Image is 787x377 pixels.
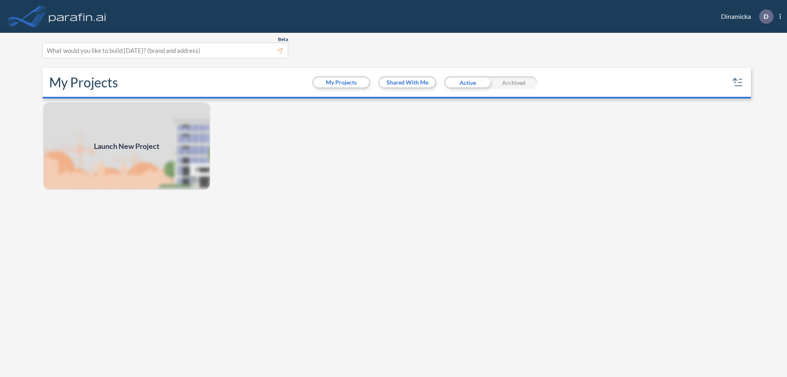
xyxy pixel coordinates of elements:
[94,141,159,152] span: Launch New Project
[380,78,435,87] button: Shared With Me
[43,102,211,190] a: Launch New Project
[764,13,769,20] p: D
[709,9,781,24] div: Dinamicka
[278,36,288,43] span: Beta
[731,76,744,89] button: sort
[47,8,108,25] img: logo
[314,78,369,87] button: My Projects
[491,76,537,89] div: Archived
[43,102,211,190] img: add
[49,75,118,90] h2: My Projects
[444,76,491,89] div: Active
